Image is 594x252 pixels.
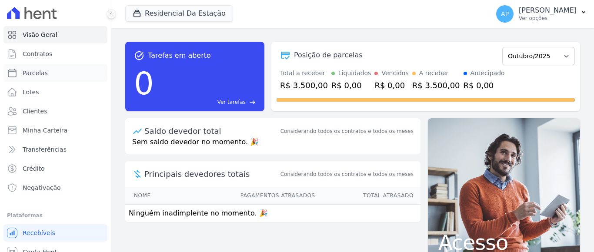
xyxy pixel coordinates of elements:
span: Minha Carteira [23,126,67,135]
div: Liquidados [338,69,371,78]
a: Visão Geral [3,26,107,43]
span: east [249,99,256,106]
a: Clientes [3,103,107,120]
span: Visão Geral [23,30,57,39]
span: Transferências [23,145,67,154]
div: R$ 3.500,00 [280,80,328,91]
div: A receber [419,69,449,78]
span: Clientes [23,107,47,116]
span: Tarefas em aberto [148,50,211,61]
a: Minha Carteira [3,122,107,139]
span: Lotes [23,88,39,96]
div: R$ 0,00 [464,80,505,91]
a: Transferências [3,141,107,158]
span: Contratos [23,50,52,58]
button: Residencial Da Estação [125,5,233,22]
div: R$ 3.500,00 [412,80,460,91]
span: Ver tarefas [217,98,246,106]
th: Total Atrasado [316,187,420,205]
td: Ninguém inadimplente no momento. 🎉 [125,205,420,222]
th: Pagamentos Atrasados [178,187,315,205]
span: Recebíveis [23,229,55,237]
p: [PERSON_NAME] [519,6,577,15]
span: Principais devedores totais [144,168,279,180]
p: Sem saldo devedor no momento. 🎉 [125,137,420,154]
span: AP [501,11,509,17]
div: R$ 0,00 [374,80,408,91]
p: Ver opções [519,15,577,22]
a: Negativação [3,179,107,196]
span: task_alt [134,50,144,61]
a: Parcelas [3,64,107,82]
div: Saldo devedor total [144,125,279,137]
div: Antecipado [471,69,505,78]
span: Parcelas [23,69,48,77]
div: Total a receber [280,69,328,78]
a: Contratos [3,45,107,63]
button: AP [PERSON_NAME] Ver opções [489,2,594,26]
div: Posição de parcelas [294,50,363,60]
div: Vencidos [381,69,408,78]
a: Recebíveis [3,224,107,242]
div: Plataformas [7,210,104,221]
div: 0 [134,61,154,106]
div: R$ 0,00 [331,80,371,91]
a: Lotes [3,83,107,101]
a: Crédito [3,160,107,177]
th: Nome [125,187,178,205]
div: Considerando todos os contratos e todos os meses [280,127,414,135]
a: Ver tarefas east [157,98,256,106]
span: Negativação [23,183,61,192]
span: Crédito [23,164,45,173]
span: Considerando todos os contratos e todos os meses [280,170,414,178]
